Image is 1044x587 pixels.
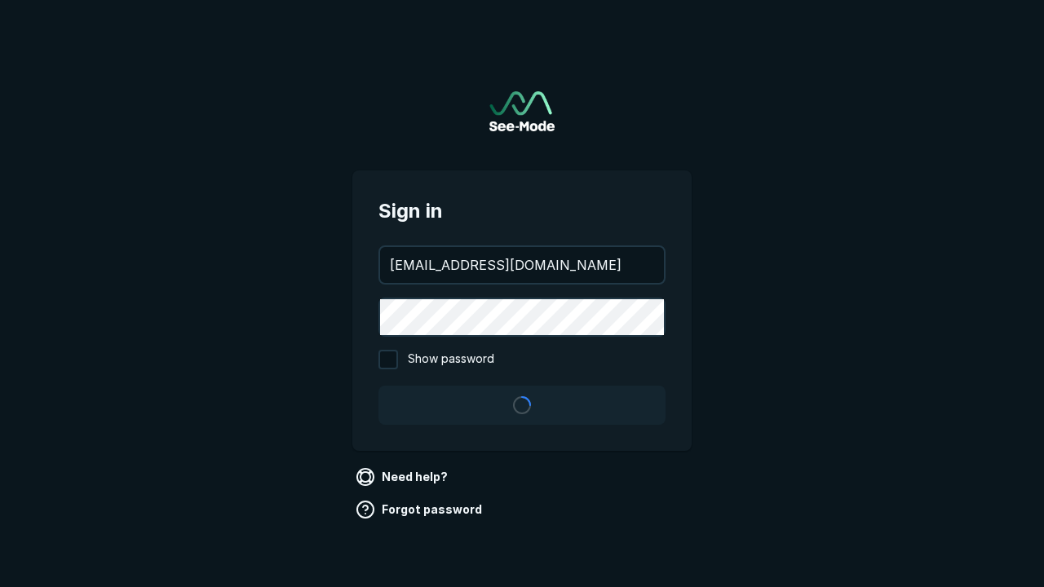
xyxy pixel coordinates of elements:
a: Forgot password [352,497,489,523]
span: Show password [408,350,494,369]
img: See-Mode Logo [489,91,555,131]
a: Go to sign in [489,91,555,131]
input: your@email.com [380,247,664,283]
a: Need help? [352,464,454,490]
span: Sign in [378,196,666,226]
